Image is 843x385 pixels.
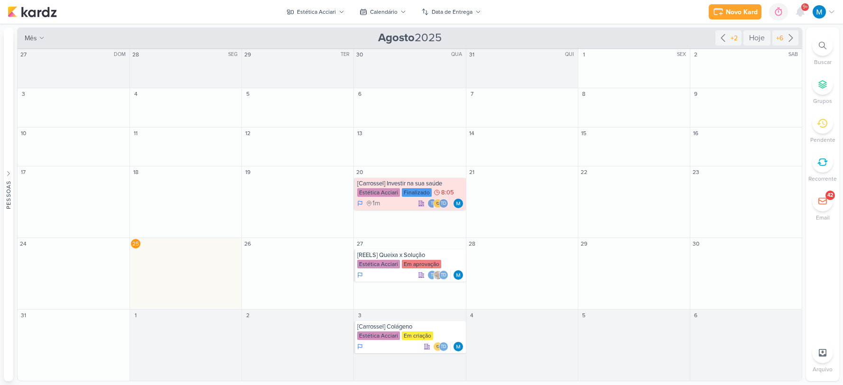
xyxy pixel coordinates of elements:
div: Responsável: MARIANA MIRANDA [454,199,463,208]
p: Td [441,273,446,278]
img: Sarah Violante [433,270,443,280]
div: 21 [467,167,477,177]
p: Pendente [810,136,835,144]
div: Estética Acciari [357,331,400,340]
img: MARIANA MIRANDA [454,199,463,208]
div: SEX [677,51,689,58]
div: 5 [243,89,252,99]
div: 28 [131,50,140,59]
p: Buscar [814,58,832,66]
div: 28 [467,239,477,248]
div: 29 [579,239,589,248]
p: Td [441,202,446,206]
div: Estética Acciari [357,260,400,268]
button: Novo Kard [709,4,761,19]
div: [REELS] Queixa x Solução [357,251,463,259]
div: Responsável: MARIANA MIRANDA [454,270,463,280]
p: Arquivo [813,365,833,374]
p: t [431,202,433,206]
div: Novo Kard [726,7,758,17]
span: mês [25,33,37,43]
div: 2 [243,311,252,320]
span: 1m [372,200,380,207]
div: 8 [579,89,589,99]
p: Td [441,345,446,349]
div: Hoje [743,30,770,46]
div: 14 [467,128,477,138]
div: 19 [243,167,252,177]
div: Em aprovação [402,260,441,268]
div: 4 [467,311,477,320]
div: 27 [19,50,28,59]
div: SEG [228,51,241,58]
div: QUA [451,51,465,58]
div: Thais de carvalho [439,342,448,351]
div: TER [341,51,352,58]
div: 5 [579,311,589,320]
img: IDBOX - Agência de Design [433,342,443,351]
div: 30 [355,50,364,59]
div: 2 [691,50,701,59]
div: 11 [131,128,140,138]
div: 4 [131,89,140,99]
span: 2025 [378,30,442,46]
div: último check-in há 1 mês [366,199,380,208]
div: 26 [243,239,252,248]
div: Colaboradores: tatianeacciari@gmail.com, IDBOX - Agência de Design, Thais de carvalho [427,199,451,208]
div: tatianeacciari@gmail.com [427,199,437,208]
div: [Carrossel] Investir na sua saúde [357,180,463,187]
div: Em Andamento [357,200,363,207]
strong: Agosto [378,31,415,45]
div: Responsável: MARIANA MIRANDA [454,342,463,351]
div: 22 [579,167,589,177]
div: 13 [355,128,364,138]
div: SAB [788,51,801,58]
div: 6 [355,89,364,99]
div: 12 [243,128,252,138]
p: Grupos [813,97,832,105]
div: DOM [114,51,129,58]
div: 6 [691,311,701,320]
img: kardz.app [8,6,57,18]
div: 3 [19,89,28,99]
button: Pessoas [4,27,13,381]
div: Finalizado [402,188,432,197]
div: Estética Acciari [357,188,400,197]
div: 25 [131,239,140,248]
div: Colaboradores: tatianeacciari@gmail.com, Sarah Violante, Thais de carvalho [427,270,451,280]
div: Thais de carvalho [439,270,448,280]
li: Ctrl + F [806,35,839,66]
div: 27 [355,239,364,248]
div: 31 [467,50,477,59]
img: MARIANA MIRANDA [454,342,463,351]
img: MARIANA MIRANDA [454,270,463,280]
div: QUI [565,51,577,58]
img: IDBOX - Agência de Design [433,199,443,208]
p: Recorrente [808,174,837,183]
div: 42 [827,192,833,199]
div: 30 [691,239,701,248]
div: 20 [355,167,364,177]
div: 24 [19,239,28,248]
div: 15 [579,128,589,138]
div: 17 [19,167,28,177]
p: t [431,273,433,278]
div: 1 [131,311,140,320]
div: Pessoas [4,181,13,209]
div: Thais de carvalho [439,199,448,208]
span: 9+ [803,3,808,11]
div: Colaboradores: IDBOX - Agência de Design, Thais de carvalho [433,342,451,351]
div: 3 [355,311,364,320]
div: 23 [691,167,701,177]
div: 31 [19,311,28,320]
div: 16 [691,128,701,138]
div: Em Andamento [357,343,363,350]
div: 1 [579,50,589,59]
div: [Carrossel] Colágeno [357,323,463,330]
div: +6 [774,33,785,43]
div: 10 [19,128,28,138]
div: 29 [243,50,252,59]
div: 18 [131,167,140,177]
div: +2 [729,33,740,43]
img: MARIANA MIRANDA [813,5,826,18]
